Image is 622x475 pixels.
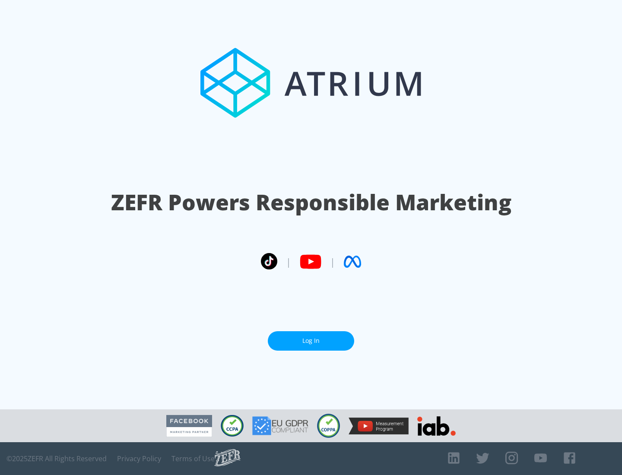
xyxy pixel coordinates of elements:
h1: ZEFR Powers Responsible Marketing [111,187,511,217]
img: CCPA Compliant [221,415,244,437]
a: Log In [268,331,354,351]
a: Terms of Use [171,454,215,463]
img: Facebook Marketing Partner [166,415,212,437]
span: | [286,255,291,268]
img: GDPR Compliant [252,416,308,435]
img: YouTube Measurement Program [349,418,409,434]
img: COPPA Compliant [317,414,340,438]
span: © 2025 ZEFR All Rights Reserved [6,454,107,463]
span: | [330,255,335,268]
a: Privacy Policy [117,454,161,463]
img: IAB [417,416,456,436]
